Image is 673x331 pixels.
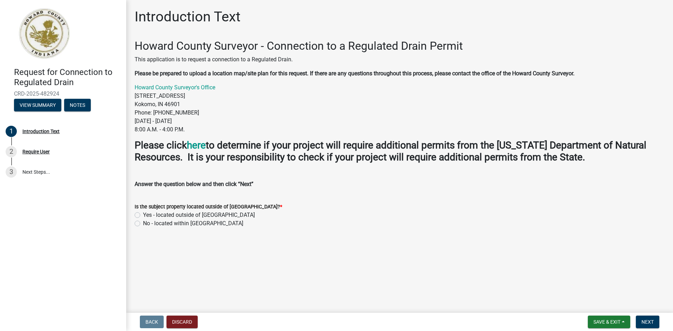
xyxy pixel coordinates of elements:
label: No - located within [GEOGRAPHIC_DATA] [143,219,243,228]
div: 2 [6,146,17,157]
h2: Howard County Surveyor - Connection to a Regulated Drain Permit [135,39,665,53]
p: This application is to request a connection to a Regulated Drain. [135,55,665,64]
img: Howard County, Indiana [14,7,74,60]
strong: to determine if your project will require additional permits from the [US_STATE] Department of Na... [135,139,646,163]
a: here [187,139,206,151]
wm-modal-confirm: Notes [64,103,91,108]
div: 3 [6,166,17,178]
h4: Request for Connection to Regulated Drain [14,67,121,88]
a: Howard County Surveyor's Office [135,84,215,91]
span: Save & Exit [593,319,620,325]
label: Yes - located outside of [GEOGRAPHIC_DATA] [143,211,255,219]
button: View Summary [14,99,61,111]
div: Require User [22,149,50,154]
h1: Introduction Text [135,8,240,25]
wm-modal-confirm: Summary [14,103,61,108]
span: CRD-2025-482924 [14,90,112,97]
button: Notes [64,99,91,111]
span: Back [145,319,158,325]
button: Save & Exit [588,316,630,328]
strong: Answer the question below and then click “Next” [135,181,253,187]
label: Is the subject property located outside of [GEOGRAPHIC_DATA]? [135,205,282,209]
button: Back [140,316,164,328]
strong: Please be prepared to upload a location map/site plan for this request. If there are any question... [135,70,575,77]
div: 1 [6,126,17,137]
button: Next [636,316,659,328]
strong: Please click [135,139,187,151]
span: Next [641,319,654,325]
p: [STREET_ADDRESS] Kokomo, IN 46901 Phone: [PHONE_NUMBER] [DATE] - [DATE] 8:00 A.M. - 4:00 P.M. [135,83,665,134]
button: Discard [166,316,198,328]
div: Introduction Text [22,129,60,134]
